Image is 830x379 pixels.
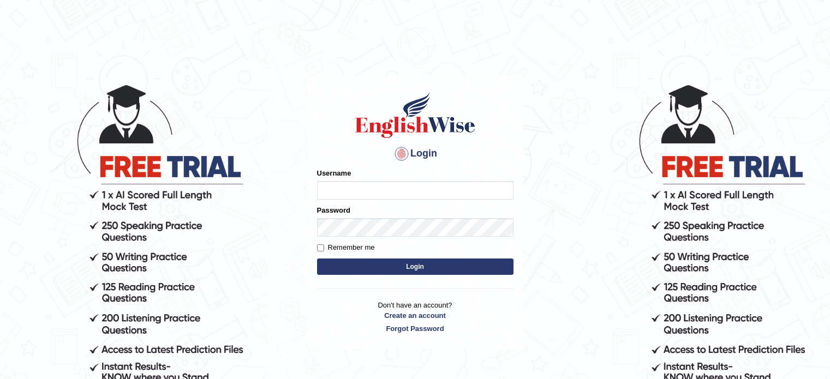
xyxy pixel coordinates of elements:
img: Logo of English Wise sign in for intelligent practice with AI [353,91,477,140]
label: Remember me [317,242,375,253]
p: Don't have an account? [317,300,513,334]
a: Create an account [317,310,513,321]
a: Forgot Password [317,323,513,334]
input: Remember me [317,244,324,251]
label: Password [317,205,350,215]
label: Username [317,168,351,178]
h4: Login [317,145,513,163]
button: Login [317,258,513,275]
